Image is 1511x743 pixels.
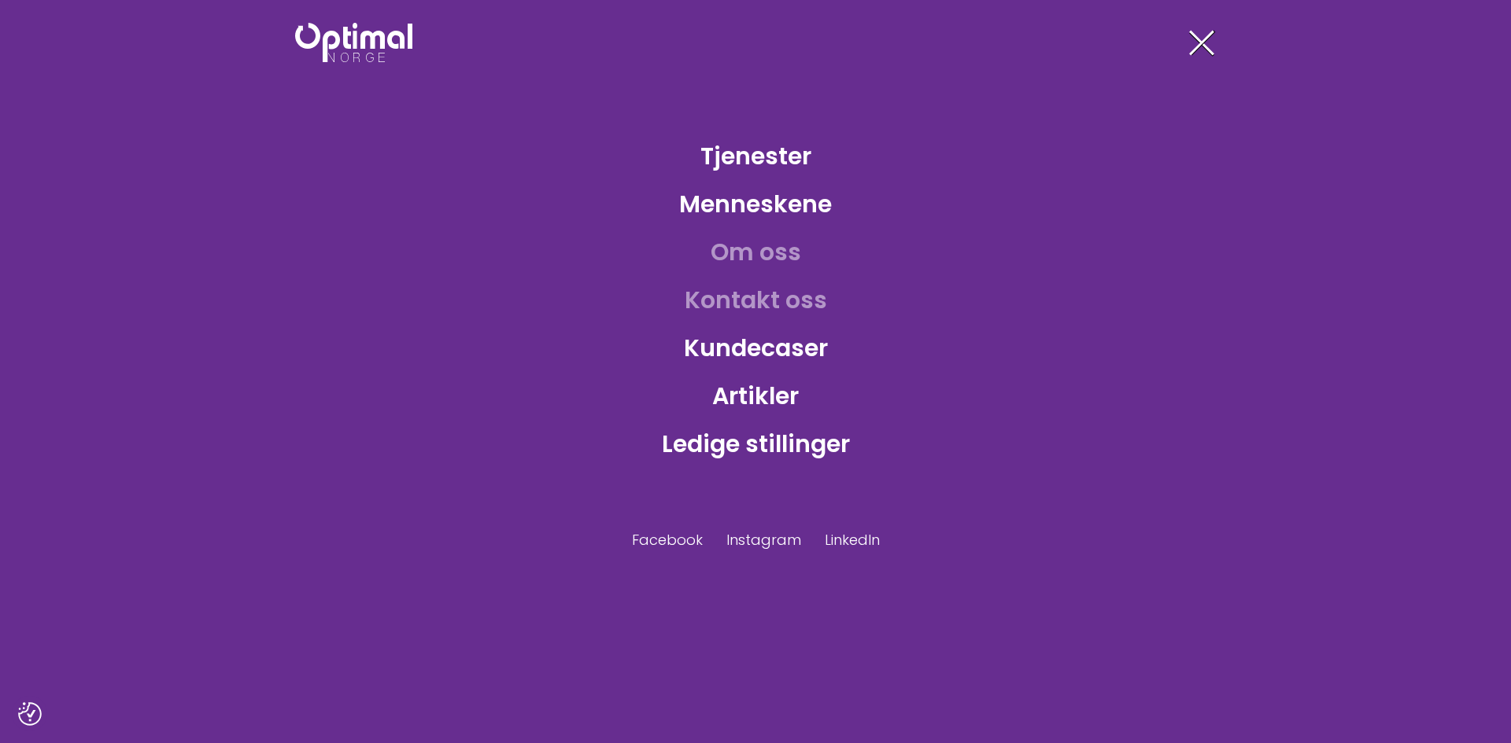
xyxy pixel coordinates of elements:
a: Artikler [700,370,811,421]
a: LinkedIn [825,529,880,550]
img: Revisit consent button [18,702,42,726]
a: Kontakt oss [672,274,840,326]
a: Om oss [698,226,814,278]
a: Facebook [632,529,703,550]
a: Kundecaser [671,322,840,373]
a: Menneskene [667,178,844,230]
button: Samtykkepreferanser [18,702,42,726]
a: Instagram [726,529,801,550]
img: Optimal Norge [295,23,412,62]
a: Tjenester [688,131,824,182]
a: Ledige stillinger [649,418,863,469]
